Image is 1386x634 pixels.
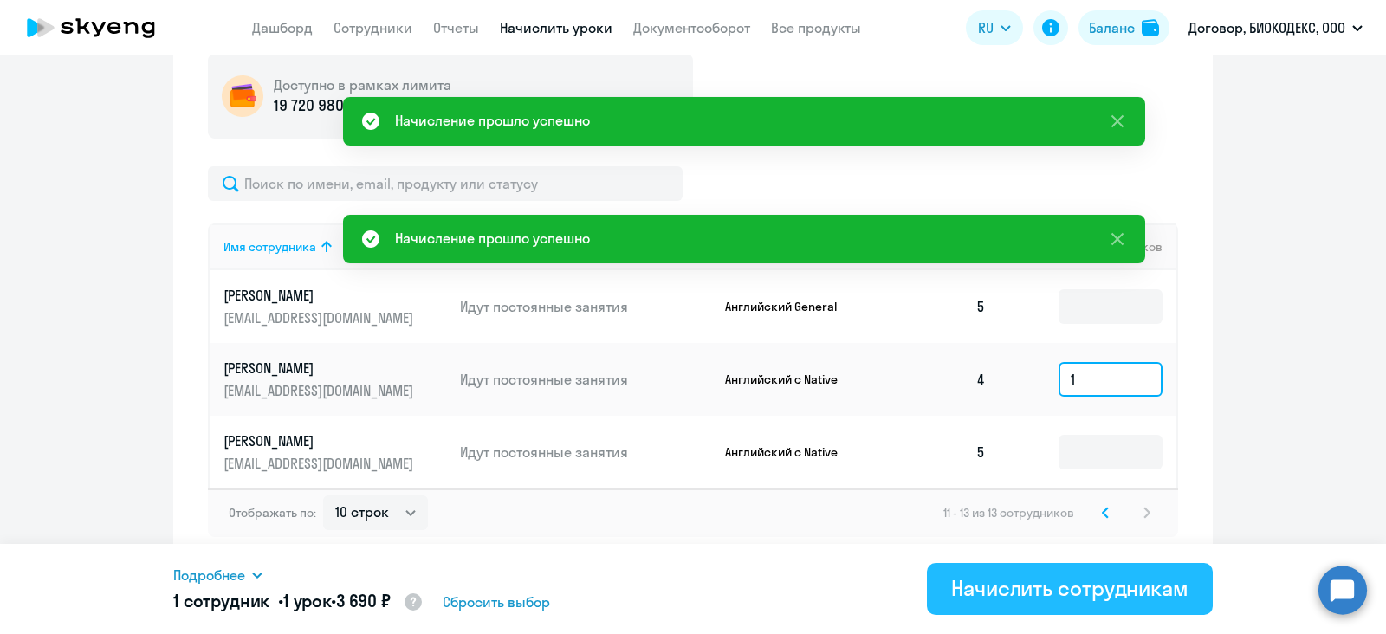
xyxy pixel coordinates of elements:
p: Идут постоянные занятия [460,443,711,462]
button: RU [966,10,1023,45]
a: Документооборот [633,19,750,36]
span: Подробнее [173,565,245,585]
p: [EMAIL_ADDRESS][DOMAIN_NAME] [223,454,418,473]
span: RU [978,17,994,38]
p: Английский с Native [725,372,855,387]
td: 5 [878,416,1000,488]
a: [PERSON_NAME][EMAIL_ADDRESS][DOMAIN_NAME] [223,431,446,473]
p: [PERSON_NAME] [223,359,418,378]
p: [EMAIL_ADDRESS][DOMAIN_NAME] [223,308,418,327]
button: Балансbalance [1078,10,1169,45]
a: Отчеты [433,19,479,36]
span: Сбросить выбор [443,592,550,612]
img: balance [1142,19,1159,36]
a: Начислить уроки [500,19,612,36]
h5: Доступно в рамках лимита [274,75,451,94]
span: 11 - 13 из 13 сотрудников [943,505,1074,521]
a: Сотрудники [334,19,412,36]
a: Все продукты [771,19,861,36]
p: [PERSON_NAME] [223,286,418,305]
span: 3 690 ₽ [336,590,391,611]
div: Начисление прошло успешно [395,228,590,249]
p: 19 720 980 ₽ [274,94,355,117]
a: Дашборд [252,19,313,36]
button: Начислить сотрудникам [927,563,1213,615]
p: Английский General [725,299,855,314]
p: Английский с Native [725,444,855,460]
span: 1 урок [283,590,331,611]
p: Идут постоянные занятия [460,297,711,316]
div: Имя сотрудника [223,239,446,255]
div: Начислить сотрудникам [951,574,1188,602]
p: [PERSON_NAME] [223,431,418,450]
p: [EMAIL_ADDRESS][DOMAIN_NAME] [223,381,418,400]
p: Договор, БИОКОДЕКС, ООО [1188,17,1345,38]
td: 5 [878,270,1000,343]
input: Поиск по имени, email, продукту или статусу [208,166,683,201]
div: Начисление прошло успешно [395,110,590,131]
td: 4 [878,343,1000,416]
div: Имя сотрудника [223,239,316,255]
span: Отображать по: [229,505,316,521]
a: [PERSON_NAME][EMAIL_ADDRESS][DOMAIN_NAME] [223,359,446,400]
img: wallet-circle.png [222,75,263,117]
h5: 1 сотрудник • • [173,589,424,615]
button: Договор, БИОКОДЕКС, ООО [1180,7,1371,49]
a: [PERSON_NAME][EMAIL_ADDRESS][DOMAIN_NAME] [223,286,446,327]
p: Идут постоянные занятия [460,370,711,389]
div: Баланс [1089,17,1135,38]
